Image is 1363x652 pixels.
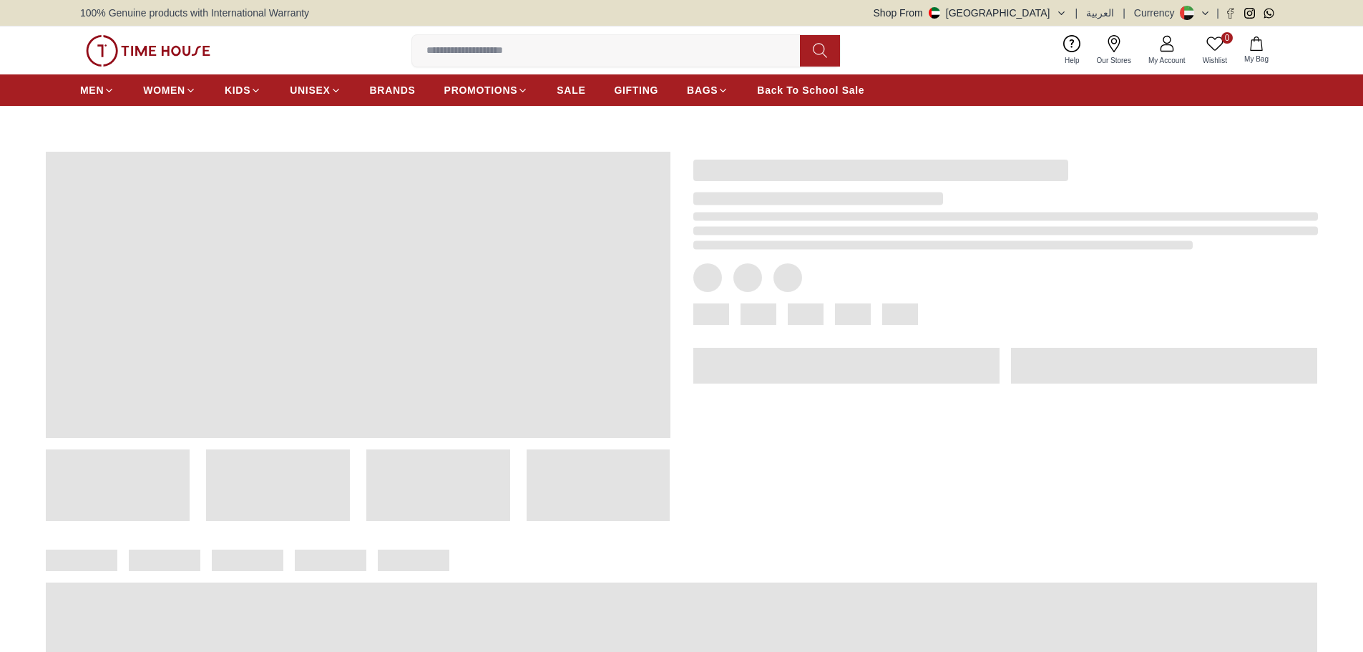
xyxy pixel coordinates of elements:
[225,77,261,103] a: KIDS
[1194,32,1236,69] a: 0Wishlist
[1056,32,1088,69] a: Help
[1143,55,1191,66] span: My Account
[1086,6,1114,20] button: العربية
[1075,6,1078,20] span: |
[1123,6,1125,20] span: |
[1088,32,1140,69] a: Our Stores
[614,77,658,103] a: GIFTING
[370,83,416,97] span: BRANDS
[1221,32,1233,44] span: 0
[757,83,864,97] span: Back To School Sale
[225,83,250,97] span: KIDS
[86,35,210,67] img: ...
[557,83,585,97] span: SALE
[290,83,330,97] span: UNISEX
[143,83,185,97] span: WOMEN
[80,6,309,20] span: 100% Genuine products with International Warranty
[143,77,196,103] a: WOMEN
[687,83,718,97] span: BAGS
[1091,55,1137,66] span: Our Stores
[1197,55,1233,66] span: Wishlist
[370,77,416,103] a: BRANDS
[1264,8,1274,19] a: Whatsapp
[80,83,104,97] span: MEN
[1059,55,1085,66] span: Help
[444,83,518,97] span: PROMOTIONS
[757,77,864,103] a: Back To School Sale
[1239,54,1274,64] span: My Bag
[290,77,341,103] a: UNISEX
[1225,8,1236,19] a: Facebook
[557,77,585,103] a: SALE
[614,83,658,97] span: GIFTING
[929,7,940,19] img: United Arab Emirates
[874,6,1067,20] button: Shop From[GEOGRAPHIC_DATA]
[1236,34,1277,67] button: My Bag
[80,77,114,103] a: MEN
[1244,8,1255,19] a: Instagram
[1134,6,1181,20] div: Currency
[687,77,728,103] a: BAGS
[444,77,529,103] a: PROMOTIONS
[1216,6,1219,20] span: |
